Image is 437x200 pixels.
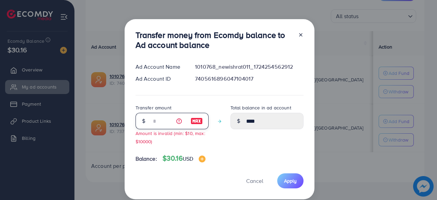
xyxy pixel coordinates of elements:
[199,156,206,162] img: image
[284,177,297,184] span: Apply
[189,63,309,71] div: 1010768_newishrat011_1724254562912
[136,104,171,111] label: Transfer amount
[136,155,157,163] span: Balance:
[130,63,190,71] div: Ad Account Name
[136,30,293,50] h3: Transfer money from Ecomdy balance to Ad account balance
[136,130,205,144] small: Amount is invalid (min: $10, max: $10000)
[246,177,263,185] span: Cancel
[238,173,272,188] button: Cancel
[130,75,190,83] div: Ad Account ID
[163,154,206,163] h4: $30.16
[189,75,309,83] div: 7405616896047104017
[183,155,193,162] span: USD
[191,117,203,125] img: image
[277,173,304,188] button: Apply
[230,104,291,111] label: Total balance in ad account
